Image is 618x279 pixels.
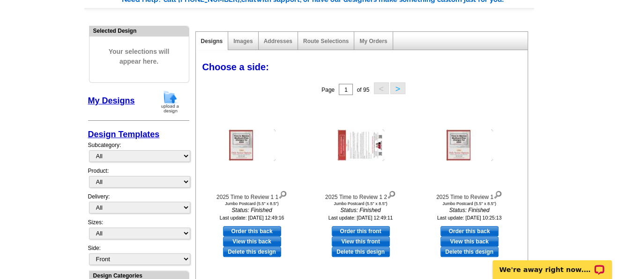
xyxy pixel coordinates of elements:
a: use this design [440,226,499,236]
div: Selected Design [89,26,189,35]
div: Jumbo Postcard (5.5" x 8.5") [309,201,412,206]
i: Status: Finished [418,206,521,214]
a: Delete this design [223,247,281,257]
a: Delete this design [332,247,390,257]
a: View this back [440,236,499,247]
iframe: LiveChat chat widget [486,250,618,279]
div: Product: [88,167,189,192]
button: < [374,82,389,94]
span: Page [321,87,335,93]
i: Status: Finished [309,206,412,214]
small: Last update: [DATE] 10:25:13 [437,215,502,220]
div: 2025 Time to Review 1 [418,189,521,201]
i: Status: Finished [201,206,304,214]
div: Side: [88,244,189,266]
div: Jumbo Postcard (5.5" x 8.5") [418,201,521,206]
span: Your selections will appear here. [97,37,182,76]
a: View this back [223,236,281,247]
a: Addresses [264,38,292,44]
a: use this design [332,226,390,236]
div: Subcategory: [88,141,189,167]
a: Design Templates [88,130,160,139]
div: 2025 Time to Review 1 2 [309,189,412,201]
a: Designs [201,38,223,44]
img: view design details [387,189,396,199]
a: My Designs [88,96,135,105]
img: 2025 Time to Review 1 2 [337,130,384,161]
img: view design details [493,189,502,199]
a: View this front [332,236,390,247]
div: 2025 Time to Review 1 1 [201,189,304,201]
small: Last update: [DATE] 12:49:11 [328,215,393,220]
span: Choose a side: [202,62,269,72]
div: Delivery: [88,192,189,218]
div: Sizes: [88,218,189,244]
img: 2025 Time to Review 1 [446,130,493,161]
small: Last update: [DATE] 12:49:16 [220,215,284,220]
img: view design details [278,189,287,199]
a: use this design [223,226,281,236]
a: Images [233,38,253,44]
a: My Orders [359,38,387,44]
a: Delete this design [440,247,499,257]
img: upload-design [158,90,182,114]
img: 2025 Time to Review 1 1 [229,130,275,161]
span: of 95 [357,87,369,93]
div: Jumbo Postcard (5.5" x 8.5") [201,201,304,206]
a: Route Selections [303,38,349,44]
button: > [390,82,405,94]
